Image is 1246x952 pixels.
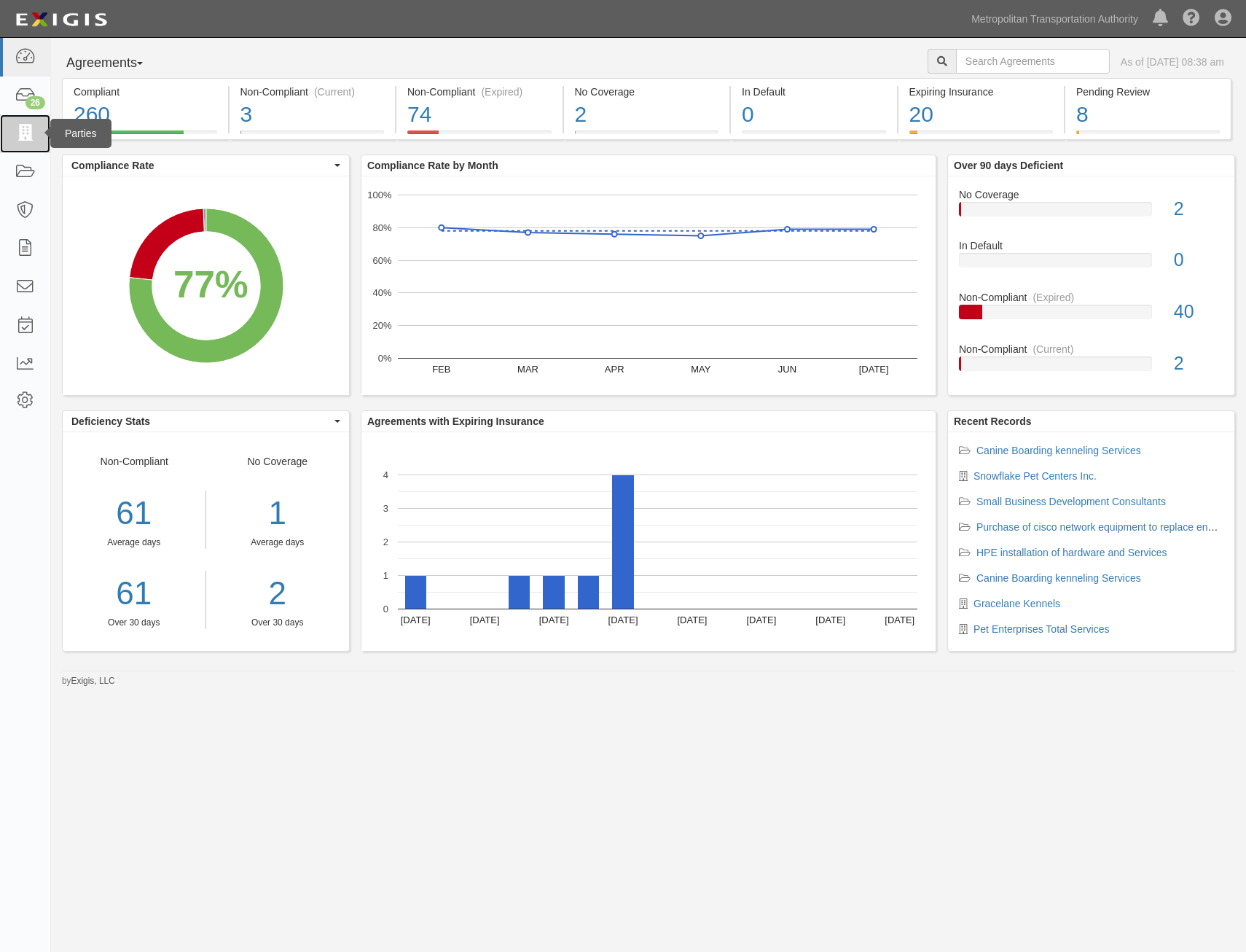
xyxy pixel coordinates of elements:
div: Compliant [74,85,217,99]
text: [DATE] [401,614,431,625]
text: 60% [372,254,391,265]
svg: A chart. [63,176,349,395]
div: Parties [50,119,111,148]
a: In Default0 [959,238,1223,290]
a: Non-Compliant(Current)3 [230,130,396,142]
div: Expiring Insurance [909,85,1054,99]
text: 3 [383,503,388,514]
a: 2 [217,571,339,617]
input: Search Agreements [956,49,1110,74]
img: Logo [11,7,111,33]
div: 2 [1163,196,1234,222]
text: MAY [691,364,711,375]
div: 20 [909,99,1054,130]
div: 0 [742,99,886,130]
a: Pending Review8 [1065,130,1231,142]
div: Average days [63,537,205,549]
div: 3 [240,99,385,130]
div: In Default [742,85,886,99]
text: 4 [383,469,388,480]
div: 8 [1076,99,1220,130]
div: (Expired) [481,85,522,99]
div: 260 [74,99,217,130]
a: Non-Compliant(Expired)40 [959,290,1223,342]
div: 74 [407,99,552,130]
text: JUN [778,364,796,375]
div: 1 [217,491,339,537]
i: Help Center - Complianz [1183,10,1200,28]
svg: A chart. [361,176,936,395]
a: Small Business Development Consultants [976,496,1166,507]
text: MAR [517,364,538,375]
div: Pending Review [1076,85,1220,99]
a: Gracelane Kennels [973,598,1060,609]
text: [DATE] [746,614,776,625]
text: [DATE] [815,614,845,625]
div: No Coverage [206,454,350,629]
text: [DATE] [677,614,707,625]
b: Agreements with Expiring Insurance [367,415,544,427]
text: 1 [383,570,388,581]
text: APR [605,364,624,375]
a: Expiring Insurance20 [898,130,1065,142]
text: 100% [367,190,392,200]
text: [DATE] [470,614,500,625]
text: [DATE] [885,614,914,625]
div: Non-Compliant [948,342,1234,356]
a: Metropolitan Transportation Authority [964,4,1145,34]
a: HPE installation of hardware and Services [976,547,1167,558]
text: 80% [372,222,391,233]
a: In Default0 [731,130,897,142]
button: Deficiency Stats [63,411,349,432]
div: 0 [1163,247,1234,273]
div: As of [DATE] 08:38 am [1121,55,1224,69]
div: (Expired) [1033,290,1074,305]
text: [DATE] [608,614,638,625]
span: Deficiency Stats [71,414,331,429]
div: 61 [63,491,205,537]
a: 61 [63,571,205,617]
div: Non-Compliant (Current) [240,85,385,99]
div: Over 30 days [63,617,205,629]
div: (Current) [314,85,355,99]
a: No Coverage2 [564,130,730,142]
div: Non-Compliant [948,290,1234,305]
a: Non-Compliant(Expired)74 [396,130,563,142]
text: 0 [383,604,388,614]
text: 2 [383,537,388,547]
text: 20% [372,320,391,331]
a: Non-Compliant(Current)2 [959,342,1223,383]
button: Compliance Rate [63,155,349,176]
div: 2 [1163,351,1234,377]
b: Recent Records [954,415,1032,427]
div: In Default [948,238,1234,253]
div: (Current) [1033,342,1073,356]
a: No Coverage2 [959,187,1223,239]
a: Pet Enterprises Total Services [973,623,1110,635]
button: Agreements [62,49,171,78]
text: [DATE] [539,614,569,625]
div: Over 30 days [217,617,339,629]
div: No Coverage [948,187,1234,202]
text: 0% [378,353,392,364]
text: FEB [432,364,450,375]
text: [DATE] [859,364,889,375]
a: Exigis, LLC [71,676,115,686]
a: Canine Boarding kenneling Services [976,445,1141,456]
text: 40% [372,287,391,298]
small: by [62,675,115,687]
svg: A chart. [361,432,936,651]
div: Non-Compliant (Expired) [407,85,552,99]
span: Compliance Rate [71,158,331,173]
a: Snowflake Pet Centers Inc. [973,470,1097,482]
a: Canine Boarding kenneling Services [976,572,1141,584]
a: Compliant260 [62,130,228,142]
div: Average days [217,537,339,549]
b: Compliance Rate by Month [367,160,498,171]
div: 77% [173,258,248,311]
